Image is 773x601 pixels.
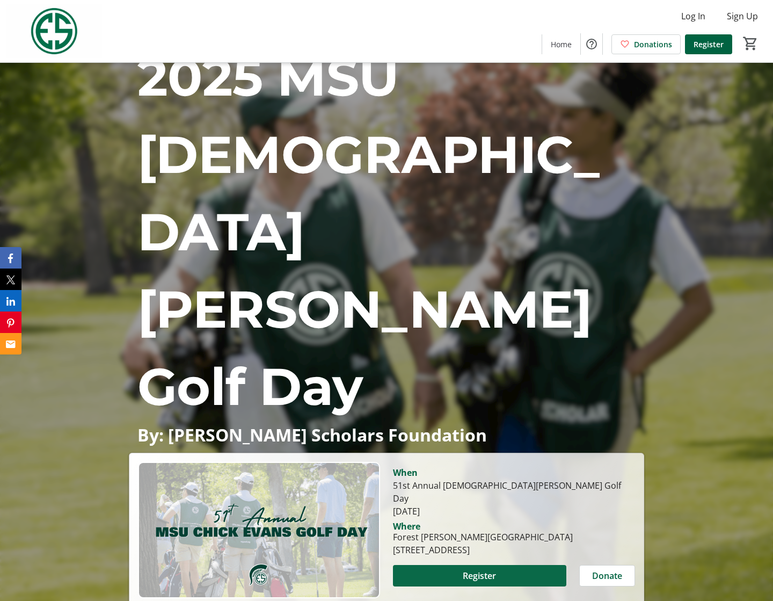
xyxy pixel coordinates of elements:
[579,565,635,586] button: Donate
[393,565,566,586] button: Register
[727,10,758,23] span: Sign Up
[137,46,600,418] span: 2025 MSU [DEMOGRAPHIC_DATA][PERSON_NAME] Golf Day
[741,34,760,53] button: Cart
[581,33,602,55] button: Help
[611,34,681,54] a: Donations
[463,569,496,582] span: Register
[685,34,732,54] a: Register
[681,10,705,23] span: Log In
[542,34,580,54] a: Home
[393,531,573,544] div: Forest [PERSON_NAME][GEOGRAPHIC_DATA]
[393,522,420,531] div: Where
[138,462,380,598] img: Campaign CTA Media Photo
[718,8,767,25] button: Sign Up
[551,39,572,50] span: Home
[592,569,622,582] span: Donate
[137,425,636,444] p: By: [PERSON_NAME] Scholars Foundation
[673,8,714,25] button: Log In
[694,39,724,50] span: Register
[6,4,102,58] img: Evans Scholars Foundation's Logo
[634,39,672,50] span: Donations
[393,466,418,479] div: When
[393,544,573,556] div: [STREET_ADDRESS]
[393,479,635,518] div: 51st Annual [DEMOGRAPHIC_DATA][PERSON_NAME] Golf Day [DATE]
